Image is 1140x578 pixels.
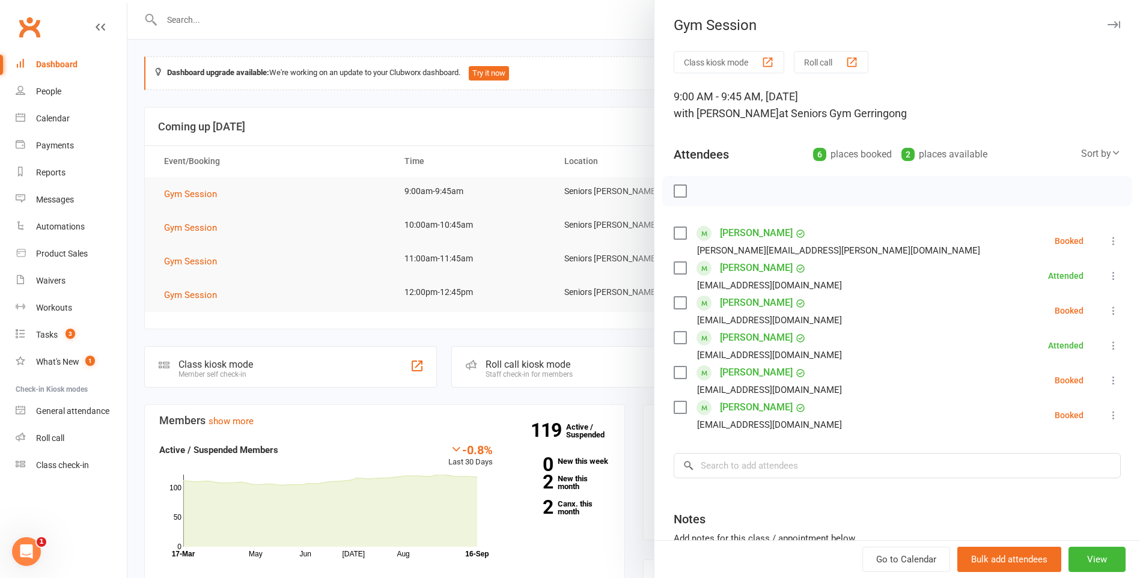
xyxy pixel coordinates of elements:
[901,148,915,161] div: 2
[14,12,44,42] a: Clubworx
[36,87,61,96] div: People
[697,347,842,363] div: [EMAIL_ADDRESS][DOMAIN_NAME]
[794,51,868,73] button: Roll call
[1048,341,1084,350] div: Attended
[36,303,72,312] div: Workouts
[16,186,127,213] a: Messages
[901,146,987,163] div: places available
[16,398,127,425] a: General attendance kiosk mode
[1055,376,1084,385] div: Booked
[16,452,127,479] a: Class kiosk mode
[36,222,85,231] div: Automations
[16,132,127,159] a: Payments
[674,88,1121,122] div: 9:00 AM - 9:45 AM, [DATE]
[16,425,127,452] a: Roll call
[697,278,842,293] div: [EMAIL_ADDRESS][DOMAIN_NAME]
[697,382,842,398] div: [EMAIL_ADDRESS][DOMAIN_NAME]
[16,159,127,186] a: Reports
[697,417,842,433] div: [EMAIL_ADDRESS][DOMAIN_NAME]
[1081,146,1121,162] div: Sort by
[16,213,127,240] a: Automations
[36,114,70,123] div: Calendar
[674,51,784,73] button: Class kiosk mode
[720,258,793,278] a: [PERSON_NAME]
[720,224,793,243] a: [PERSON_NAME]
[1055,306,1084,315] div: Booked
[720,293,793,312] a: [PERSON_NAME]
[720,328,793,347] a: [PERSON_NAME]
[36,195,74,204] div: Messages
[957,547,1061,572] button: Bulk add attendees
[36,406,109,416] div: General attendance
[36,249,88,258] div: Product Sales
[36,433,64,443] div: Roll call
[12,537,41,566] iframe: Intercom live chat
[674,511,706,528] div: Notes
[1055,411,1084,419] div: Booked
[36,276,66,285] div: Waivers
[36,330,58,339] div: Tasks
[16,78,127,105] a: People
[697,243,980,258] div: [PERSON_NAME][EMAIL_ADDRESS][PERSON_NAME][DOMAIN_NAME]
[1055,237,1084,245] div: Booked
[1068,547,1126,572] button: View
[36,141,74,150] div: Payments
[16,267,127,294] a: Waivers
[16,348,127,376] a: What's New1
[36,357,79,367] div: What's New
[674,453,1121,478] input: Search to add attendees
[36,168,66,177] div: Reports
[813,148,826,161] div: 6
[720,363,793,382] a: [PERSON_NAME]
[16,240,127,267] a: Product Sales
[16,51,127,78] a: Dashboard
[654,17,1140,34] div: Gym Session
[85,356,95,366] span: 1
[16,294,127,321] a: Workouts
[720,398,793,417] a: [PERSON_NAME]
[36,460,89,470] div: Class check-in
[674,146,729,163] div: Attendees
[36,59,78,69] div: Dashboard
[16,321,127,348] a: Tasks 3
[697,312,842,328] div: [EMAIL_ADDRESS][DOMAIN_NAME]
[66,329,75,339] span: 3
[813,146,892,163] div: places booked
[674,531,1121,546] div: Add notes for this class / appointment below
[37,537,46,547] span: 1
[674,107,779,120] span: with [PERSON_NAME]
[16,105,127,132] a: Calendar
[1048,272,1084,280] div: Attended
[779,107,907,120] span: at Seniors Gym Gerringong
[862,547,950,572] a: Go to Calendar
